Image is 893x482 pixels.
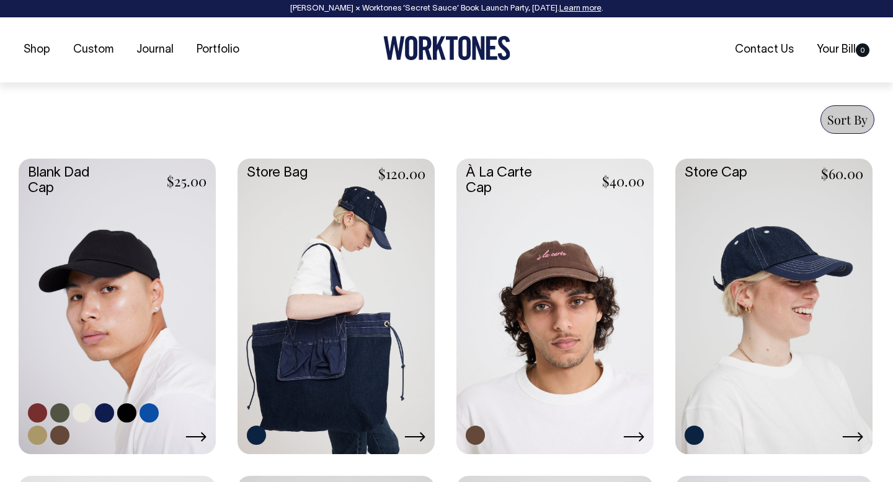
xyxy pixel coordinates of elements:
a: Journal [131,40,179,60]
a: Your Bill0 [812,40,874,60]
div: [PERSON_NAME] × Worktones ‘Secret Sauce’ Book Launch Party, [DATE]. . [12,4,881,13]
a: Contact Us [730,40,799,60]
a: Learn more [559,5,602,12]
span: Sort By [827,111,868,128]
a: Portfolio [192,40,244,60]
span: 0 [856,43,869,57]
a: Custom [68,40,118,60]
a: Shop [19,40,55,60]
